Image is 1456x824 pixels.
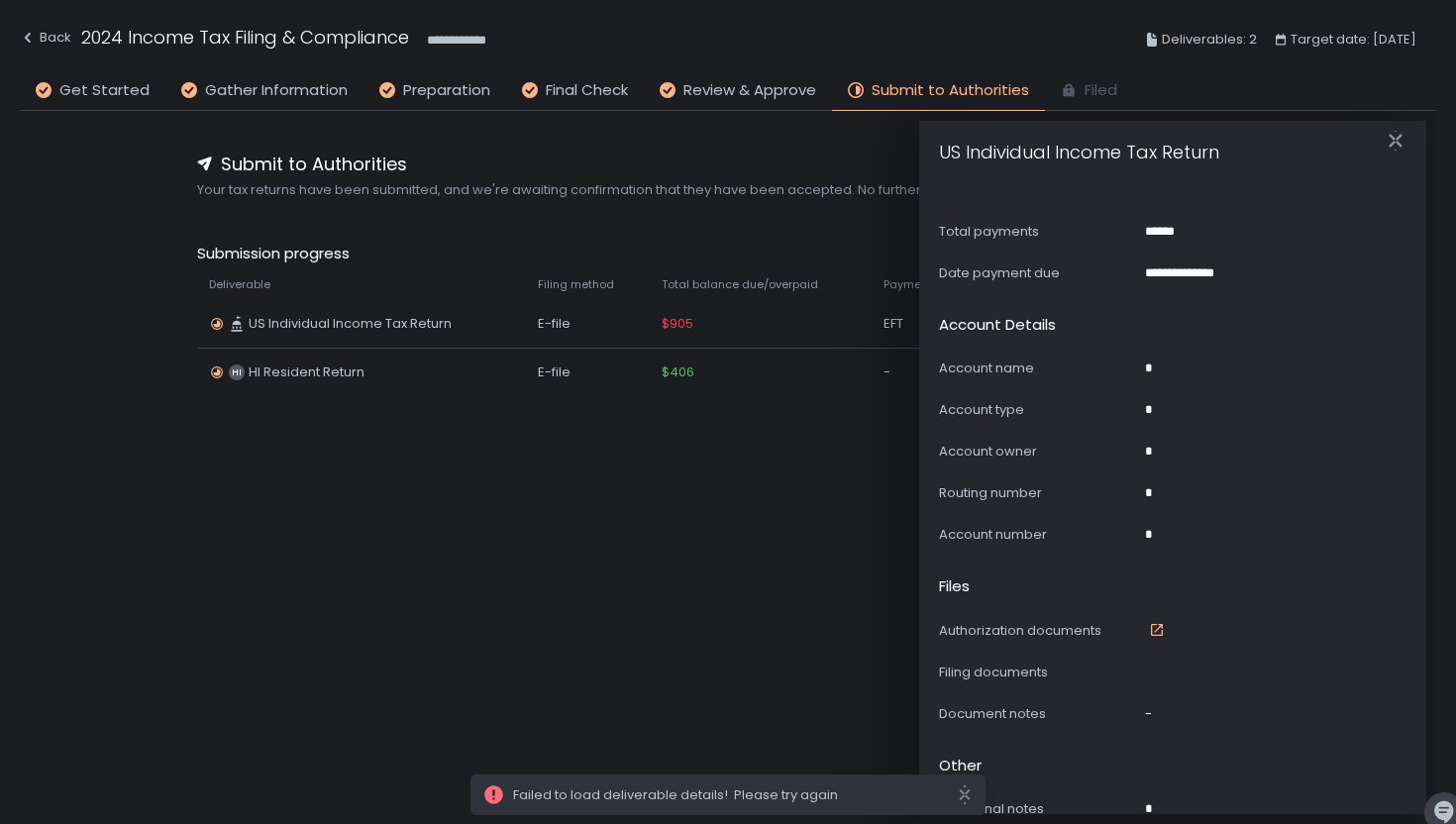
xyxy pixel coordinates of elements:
[939,223,1137,241] div: Total payments
[939,115,1219,165] h1: US Individual Income Tax Return
[221,151,407,177] span: Submit to Authorities
[939,705,1137,723] div: Document notes
[939,664,1137,681] div: Filing documents
[1291,28,1416,51] span: Target date: [DATE]
[197,243,1260,265] span: Submission progress
[403,79,490,102] span: Preparation
[884,315,903,333] span: EFT
[939,575,970,598] h2: Files
[538,363,638,381] div: E-file
[939,264,1137,282] div: Date payment due
[939,622,1137,640] div: Authorization documents
[939,800,1137,818] div: Additional notes
[683,79,816,102] span: Review & Approve
[884,363,890,381] span: -
[209,277,270,292] span: Deliverable
[1145,705,1152,723] span: -
[513,786,957,804] span: Failed to load deliverable details! Please try again
[249,363,364,381] span: HI Resident Return
[538,277,614,292] span: Filing method
[197,181,1260,199] span: Your tax returns have been submitted, and we're awaiting confirmation that they have been accepte...
[59,79,150,102] span: Get Started
[939,755,982,777] h2: Other
[232,366,242,378] text: HI
[81,24,409,51] h1: 2024 Income Tax Filing & Compliance
[546,79,628,102] span: Final Check
[957,784,973,805] svg: close
[939,443,1137,461] div: Account owner
[884,277,979,292] span: Payment method
[20,24,71,56] button: Back
[662,277,818,292] span: Total balance due/overpaid
[939,401,1137,419] div: Account type
[249,315,452,333] span: US Individual Income Tax Return
[939,526,1137,544] div: Account number
[538,315,638,333] div: E-file
[662,315,693,333] span: $905
[662,363,694,381] span: $406
[939,314,1056,337] h2: Account details
[872,79,1029,102] span: Submit to Authorities
[1162,28,1257,51] span: Deliverables: 2
[205,79,348,102] span: Gather Information
[1085,79,1117,102] span: Filed
[20,26,71,50] div: Back
[939,484,1137,502] div: Routing number
[939,360,1137,377] div: Account name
